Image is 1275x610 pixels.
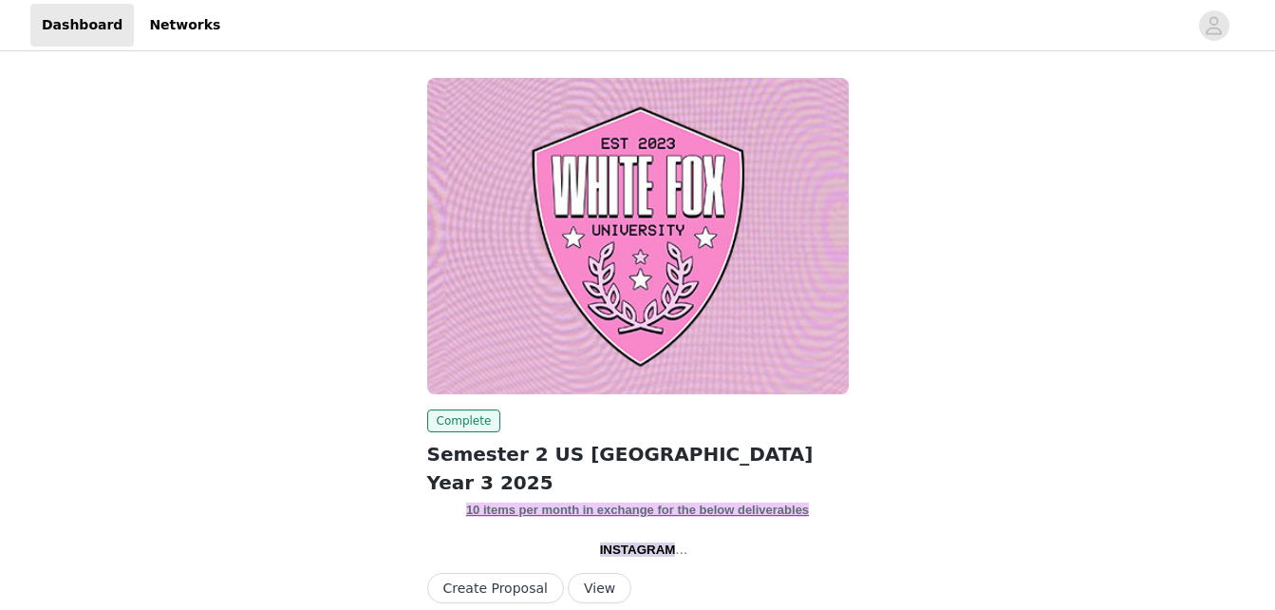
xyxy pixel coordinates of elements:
span: INSTAGRAM [600,543,676,557]
a: View [568,581,631,596]
a: Dashboard [30,4,134,47]
strong: 10 items per month in exchange for the below deliverables [466,503,809,517]
a: Networks [138,4,232,47]
img: White Fox Boutique AUS [427,78,849,394]
div: avatar [1205,10,1223,41]
button: Create Proposal [427,573,564,603]
button: View [568,573,631,603]
span: Complete [427,410,501,432]
h2: Semester 2 US [GEOGRAPHIC_DATA] Year 3 2025 [427,440,849,497]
